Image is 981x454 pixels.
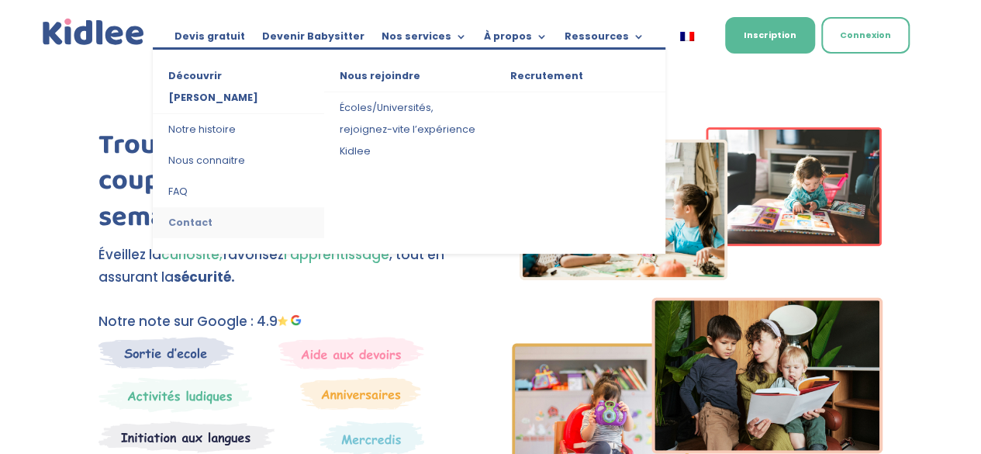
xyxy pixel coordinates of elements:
p: Éveillez la favorisez , tout en assurant la [98,244,469,289]
img: Atelier thematique [98,421,275,453]
a: Connexion [821,17,910,54]
a: Ressources [565,31,644,48]
span: l’apprentissage [284,245,389,264]
img: Sortie decole [98,337,234,369]
a: Notre histoire [153,114,323,145]
a: Découvrir [PERSON_NAME] [153,65,323,114]
a: Inscription [725,17,815,54]
img: Anniversaire [300,377,421,410]
span: curiosité, [161,245,223,264]
a: FAQ [153,176,323,207]
strong: sécurité. [174,268,235,286]
h1: Trouvez votre babysitter coup de cœur dès cette semaine [98,127,469,244]
a: Nous rejoindre [324,65,495,92]
a: Nos services [382,31,467,48]
a: Recrutement [495,65,665,92]
img: Français [680,32,694,41]
a: Devenir Babysitter [262,31,364,48]
a: Kidlee Logo [40,16,148,49]
a: À propos [484,31,547,48]
img: logo_kidlee_bleu [40,16,148,49]
a: Devis gratuit [174,31,245,48]
p: Notre note sur Google : 4.9 [98,310,469,333]
a: Nous connaitre [153,145,323,176]
a: Contact [153,207,323,238]
a: Écoles/Universités, rejoignez-vite l’expérience Kidlee [324,92,495,167]
img: Mercredi [98,377,252,413]
img: weekends [278,337,424,369]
